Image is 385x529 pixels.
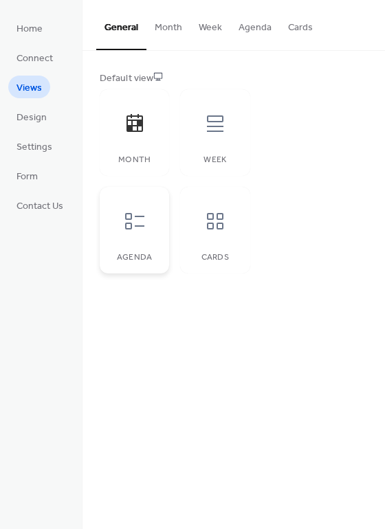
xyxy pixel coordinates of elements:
a: Settings [8,135,60,157]
div: Month [113,155,155,165]
span: Home [16,22,43,36]
span: Design [16,111,47,125]
div: Agenda [113,253,155,262]
span: Form [16,170,38,184]
div: Week [194,155,236,165]
a: Design [8,105,55,128]
span: Connect [16,52,53,66]
span: Views [16,81,42,95]
a: Views [8,76,50,98]
span: Settings [16,140,52,155]
div: Default view [100,71,365,86]
a: Connect [8,46,61,69]
div: Cards [194,253,236,262]
a: Home [8,16,51,39]
a: Form [8,164,46,187]
span: Contact Us [16,199,63,214]
a: Contact Us [8,194,71,216]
